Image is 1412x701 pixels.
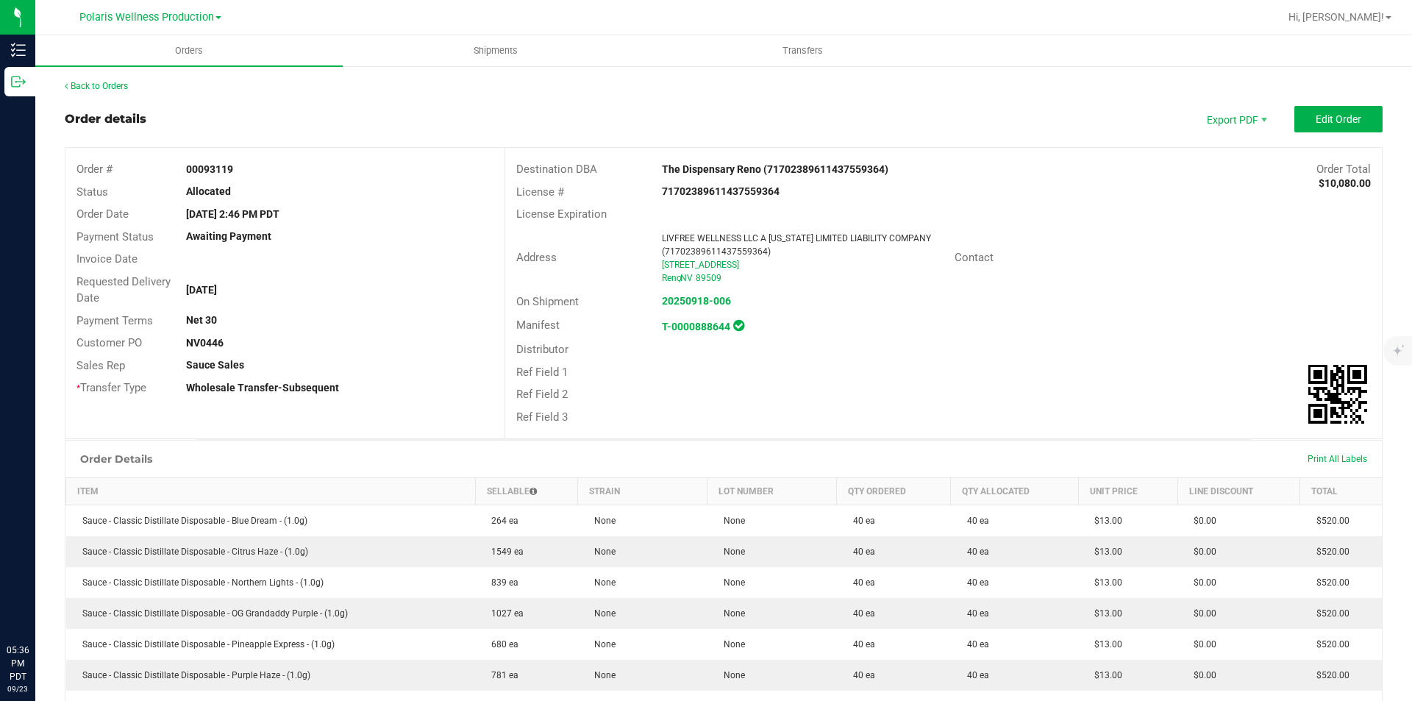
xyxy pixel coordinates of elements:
[716,516,745,526] span: None
[1191,106,1280,132] li: Export PDF
[1316,163,1371,176] span: Order Total
[662,163,888,175] strong: The Dispensary Reno (71702389611437559364)
[516,319,560,332] span: Manifest
[662,260,739,270] span: [STREET_ADDRESS]
[1309,577,1349,588] span: $520.00
[1078,478,1177,505] th: Unit Price
[587,608,616,619] span: None
[662,321,730,332] a: T-0000888644
[846,608,875,619] span: 40 ea
[186,230,271,242] strong: Awaiting Payment
[76,252,138,266] span: Invoice Date
[1316,113,1361,125] span: Edit Order
[186,382,339,394] strong: Wholesale Transfer-Subsequent
[475,478,577,505] th: Sellable
[680,273,693,283] span: NV
[960,639,989,650] span: 40 ea
[1294,106,1383,132] button: Edit Order
[1186,516,1216,526] span: $0.00
[1309,608,1349,619] span: $520.00
[960,608,989,619] span: 40 ea
[186,284,217,296] strong: [DATE]
[587,670,616,680] span: None
[662,295,731,307] a: 20250918-006
[516,343,568,356] span: Distributor
[1308,365,1367,424] qrcode: 00093119
[1087,577,1122,588] span: $13.00
[1186,608,1216,619] span: $0.00
[76,275,171,305] span: Requested Delivery Date
[75,670,310,680] span: Sauce - Classic Distillate Disposable - Purple Haze - (1.0g)
[846,516,875,526] span: 40 ea
[649,35,957,66] a: Transfers
[846,577,875,588] span: 40 ea
[837,478,951,505] th: Qty Ordered
[76,230,154,243] span: Payment Status
[186,337,224,349] strong: NV0446
[454,44,538,57] span: Shipments
[716,547,745,557] span: None
[75,639,335,650] span: Sauce - Classic Distillate Disposable - Pineapple Express - (1.0g)
[516,295,579,308] span: On Shipment
[66,478,476,505] th: Item
[484,608,524,619] span: 1027 ea
[716,577,745,588] span: None
[1177,478,1299,505] th: Line Discount
[76,207,129,221] span: Order Date
[587,516,616,526] span: None
[1186,670,1216,680] span: $0.00
[7,644,29,683] p: 05:36 PM PDT
[484,670,518,680] span: 781 ea
[75,577,324,588] span: Sauce - Classic Distillate Disposable - Northern Lights - (1.0g)
[587,577,616,588] span: None
[696,273,721,283] span: 89509
[662,273,682,283] span: Reno
[662,185,780,197] strong: 71702389611437559364
[955,251,994,264] span: Contact
[1309,516,1349,526] span: $520.00
[846,670,875,680] span: 40 ea
[679,273,680,283] span: ,
[7,683,29,694] p: 09/23
[716,639,745,650] span: None
[1319,177,1371,189] strong: $10,080.00
[516,410,568,424] span: Ref Field 3
[707,478,837,505] th: Lot Number
[960,577,989,588] span: 40 ea
[65,81,128,91] a: Back to Orders
[1087,516,1122,526] span: $13.00
[1309,670,1349,680] span: $520.00
[186,359,244,371] strong: Sauce Sales
[516,366,568,379] span: Ref Field 1
[1186,547,1216,557] span: $0.00
[76,163,113,176] span: Order #
[76,336,142,349] span: Customer PO
[186,314,217,326] strong: Net 30
[1308,454,1367,464] span: Print All Labels
[516,207,607,221] span: License Expiration
[951,478,1078,505] th: Qty Allocated
[11,74,26,89] inline-svg: Outbound
[35,35,343,66] a: Orders
[1087,670,1122,680] span: $13.00
[76,185,108,199] span: Status
[484,577,518,588] span: 839 ea
[846,547,875,557] span: 40 ea
[76,314,153,327] span: Payment Terms
[343,35,650,66] a: Shipments
[1288,11,1384,23] span: Hi, [PERSON_NAME]!
[484,516,518,526] span: 264 ea
[960,670,989,680] span: 40 ea
[65,110,146,128] div: Order details
[1186,577,1216,588] span: $0.00
[662,233,931,257] span: LIVFREE WELLNESS LLC A [US_STATE] LIMITED LIABILITY COMPANY (71702389611437559364)
[763,44,843,57] span: Transfers
[76,359,125,372] span: Sales Rep
[484,547,524,557] span: 1549 ea
[516,163,597,176] span: Destination DBA
[79,11,214,24] span: Polaris Wellness Production
[75,547,308,557] span: Sauce - Classic Distillate Disposable - Citrus Haze - (1.0g)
